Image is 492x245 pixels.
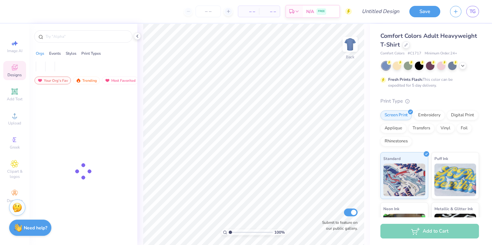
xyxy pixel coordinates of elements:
[8,121,21,126] span: Upload
[457,123,472,133] div: Foil
[425,51,457,56] span: Minimum Order: 24 +
[447,110,478,120] div: Digital Print
[7,48,22,53] span: Image AI
[388,77,468,88] div: This color can be expedited for 5 day delivery.
[105,78,110,83] img: most_fav.gif
[306,8,314,15] span: N/A
[357,5,404,18] input: Untitled Design
[380,97,479,105] div: Print Type
[409,6,440,17] button: Save
[10,145,20,150] span: Greek
[242,8,255,15] span: – –
[263,8,276,15] span: – –
[3,169,26,179] span: Clipart & logos
[383,164,425,196] img: Standard
[274,229,285,235] span: 100 %
[436,123,455,133] div: Vinyl
[7,72,22,78] span: Designs
[466,6,479,17] a: TG
[318,9,325,14] span: FREE
[380,32,477,49] span: Comfort Colors Adult Heavyweight T-Shirt
[380,137,412,146] div: Rhinestones
[66,50,76,56] div: Styles
[34,77,71,84] div: Your Org's Fav
[408,123,434,133] div: Transfers
[434,155,448,162] span: Puff Ink
[49,50,61,56] div: Events
[383,155,401,162] span: Standard
[470,8,476,15] span: TG
[319,220,358,231] label: Submit to feature on our public gallery.
[73,77,100,84] div: Trending
[414,110,445,120] div: Embroidery
[7,198,22,203] span: Decorate
[380,51,404,56] span: Comfort Colors
[344,38,357,51] img: Back
[24,225,47,231] strong: Need help?
[383,205,399,212] span: Neon Ink
[346,54,354,60] div: Back
[45,33,128,40] input: Try "Alpha"
[408,51,421,56] span: # C1717
[380,123,406,133] div: Applique
[388,77,423,82] strong: Fresh Prints Flash:
[434,164,476,196] img: Puff Ink
[434,205,473,212] span: Metallic & Glitter Ink
[7,96,22,102] span: Add Text
[196,6,221,17] input: – –
[76,78,81,83] img: trending.gif
[37,78,43,83] img: most_fav.gif
[36,50,44,56] div: Orgs
[81,50,101,56] div: Print Types
[102,77,139,84] div: Most Favorited
[380,110,412,120] div: Screen Print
